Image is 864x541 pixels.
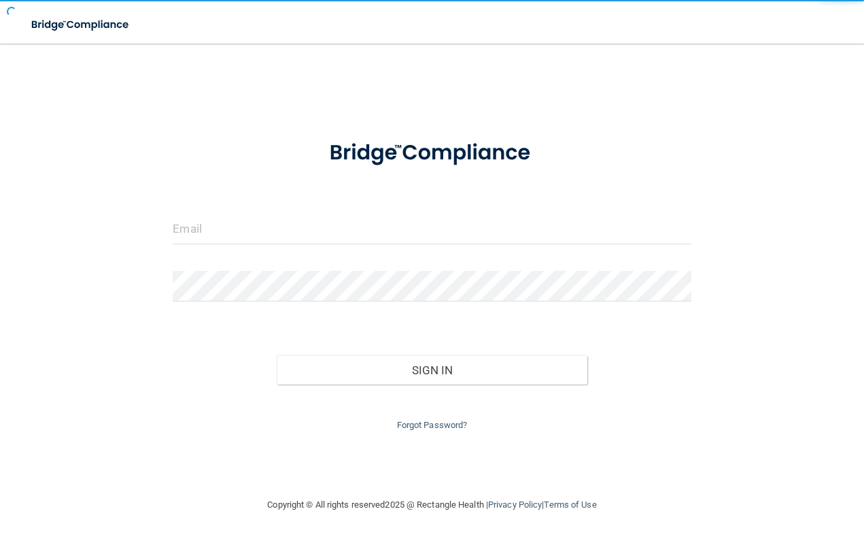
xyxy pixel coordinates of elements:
a: Terms of Use [544,499,596,510]
input: Email [173,214,691,244]
div: Copyright © All rights reserved 2025 @ Rectangle Health | | [184,483,680,527]
img: bridge_compliance_login_screen.278c3ca4.svg [307,125,556,181]
img: bridge_compliance_login_screen.278c3ca4.svg [20,11,141,39]
a: Forgot Password? [397,420,468,430]
a: Privacy Policy [488,499,542,510]
button: Sign In [277,355,587,385]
